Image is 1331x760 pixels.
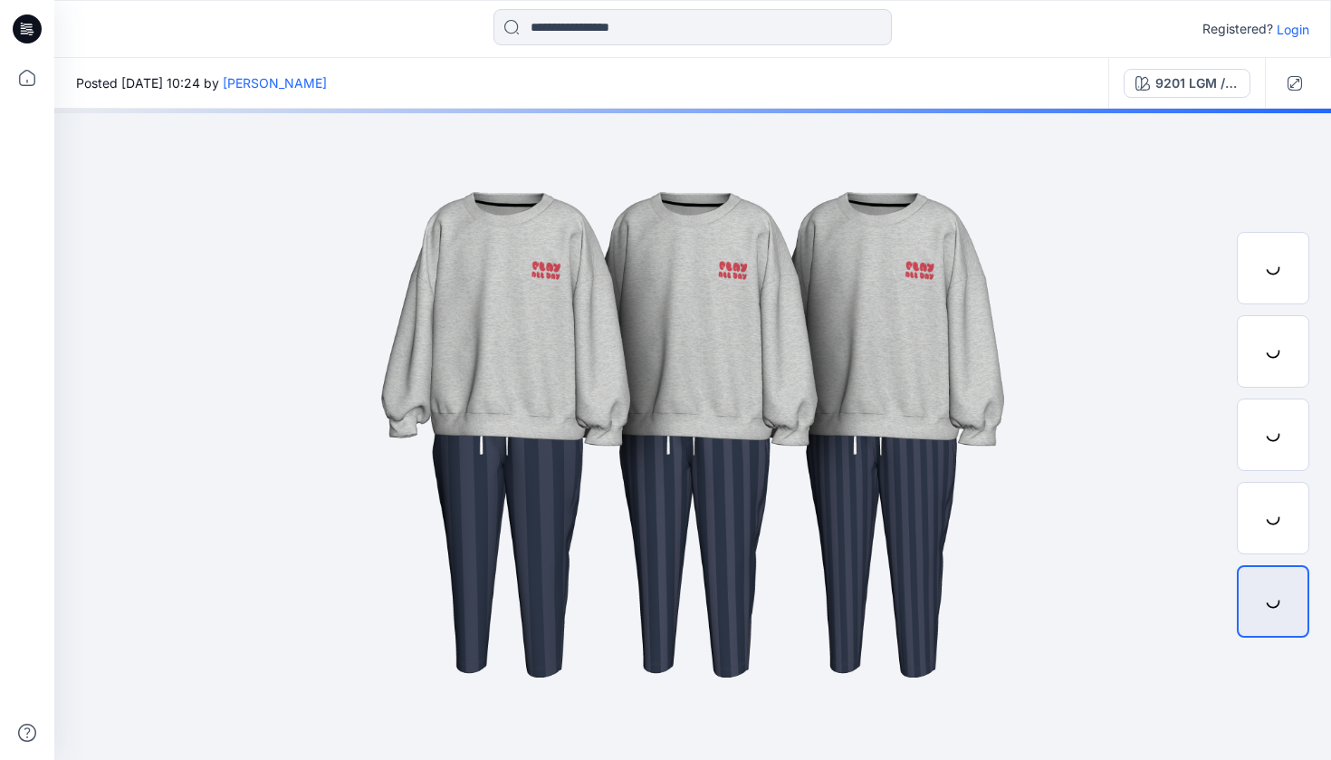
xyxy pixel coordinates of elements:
a: [PERSON_NAME] [223,75,327,91]
button: 9201 LGM / 2170-LS (25MM x 25MM) [1124,69,1250,98]
img: eyJhbGciOiJIUzI1NiIsImtpZCI6IjAiLCJzbHQiOiJzZXMiLCJ0eXAiOiJKV1QifQ.eyJkYXRhIjp7InR5cGUiOiJzdG9yYW... [240,163,1145,707]
p: Login [1277,20,1309,39]
p: Registered? [1202,18,1273,40]
span: Posted [DATE] 10:24 by [76,73,327,92]
div: 9201 LGM / 2170-LS (25MM x 25MM) [1155,73,1239,93]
